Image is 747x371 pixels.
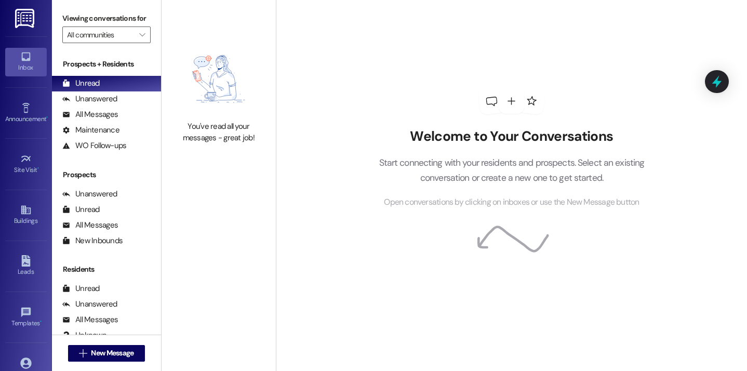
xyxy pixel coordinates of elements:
[62,299,117,310] div: Unanswered
[62,10,151,27] label: Viewing conversations for
[363,128,660,145] h2: Welcome to Your Conversations
[384,196,639,209] span: Open conversations by clicking on inboxes or use the New Message button
[139,31,145,39] i: 
[173,121,264,143] div: You've read all your messages - great job!
[79,349,87,357] i: 
[62,204,100,215] div: Unread
[62,189,117,200] div: Unanswered
[62,283,100,294] div: Unread
[62,78,100,89] div: Unread
[91,348,134,359] span: New Message
[52,169,161,180] div: Prospects
[68,345,145,362] button: New Message
[62,140,126,151] div: WO Follow-ups
[5,48,47,76] a: Inbox
[5,201,47,229] a: Buildings
[37,165,39,172] span: •
[173,42,264,116] img: empty-state
[52,264,161,275] div: Residents
[62,235,123,246] div: New Inbounds
[40,318,42,325] span: •
[5,303,47,332] a: Templates •
[62,94,117,104] div: Unanswered
[46,114,48,121] span: •
[15,9,36,28] img: ResiDesk Logo
[62,220,118,231] div: All Messages
[67,27,134,43] input: All communities
[62,314,118,325] div: All Messages
[62,125,119,136] div: Maintenance
[5,252,47,280] a: Leads
[52,59,161,70] div: Prospects + Residents
[363,155,660,185] p: Start connecting with your residents and prospects. Select an existing conversation or create a n...
[62,330,106,341] div: Unknown
[5,150,47,178] a: Site Visit •
[62,109,118,120] div: All Messages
